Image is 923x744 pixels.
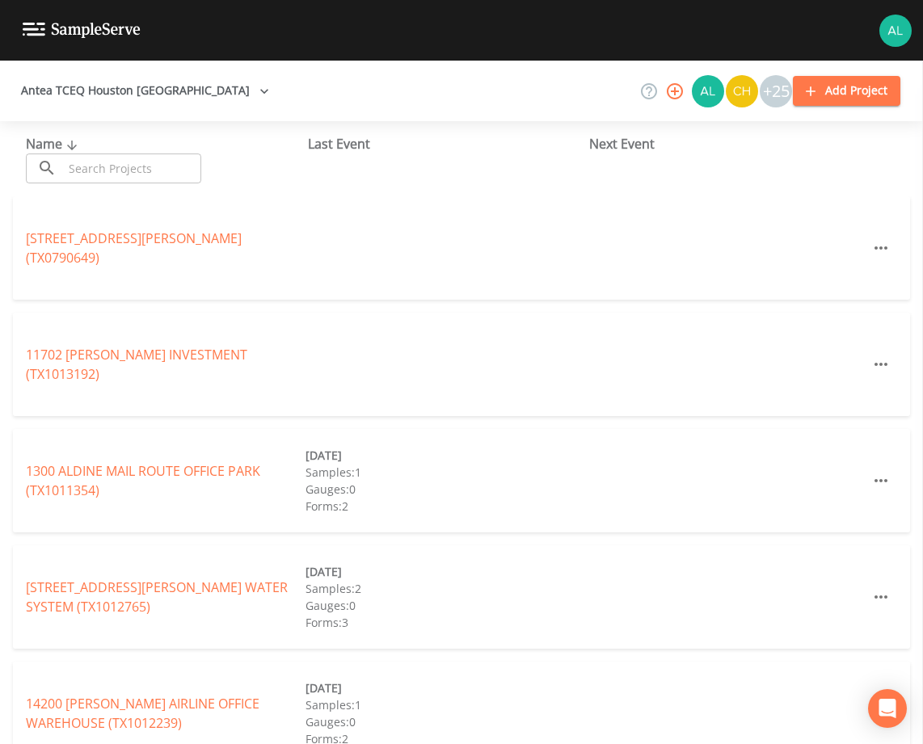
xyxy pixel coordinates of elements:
[63,153,201,183] input: Search Projects
[306,563,585,580] div: [DATE]
[725,75,759,107] div: Charles Medina
[26,695,259,732] a: 14200 [PERSON_NAME] AIRLINE OFFICE WAREHOUSE (TX1012239)
[26,229,242,267] a: [STREET_ADDRESS][PERSON_NAME] (TX0790649)
[306,696,585,713] div: Samples: 1
[306,713,585,730] div: Gauges: 0
[26,578,288,616] a: [STREET_ADDRESS][PERSON_NAME] WATER SYSTEM (TX1012765)
[306,597,585,614] div: Gauges: 0
[306,580,585,597] div: Samples: 2
[308,134,590,153] div: Last Event
[306,447,585,464] div: [DATE]
[26,462,260,499] a: 1300 ALDINE MAIL ROUTE OFFICE PARK (TX1011354)
[879,15,912,47] img: 30a13df2a12044f58df5f6b7fda61338
[691,75,725,107] div: Alaina Hahn
[589,134,871,153] div: Next Event
[306,498,585,515] div: Forms: 2
[793,76,900,106] button: Add Project
[868,689,907,728] div: Open Intercom Messenger
[26,346,247,383] a: 11702 [PERSON_NAME] INVESTMENT (TX1013192)
[306,464,585,481] div: Samples: 1
[306,481,585,498] div: Gauges: 0
[692,75,724,107] img: 30a13df2a12044f58df5f6b7fda61338
[15,76,276,106] button: Antea TCEQ Houston [GEOGRAPHIC_DATA]
[23,23,141,38] img: logo
[726,75,758,107] img: c74b8b8b1c7a9d34f67c5e0ca157ed15
[760,75,792,107] div: +25
[26,135,82,153] span: Name
[306,679,585,696] div: [DATE]
[306,614,585,631] div: Forms: 3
